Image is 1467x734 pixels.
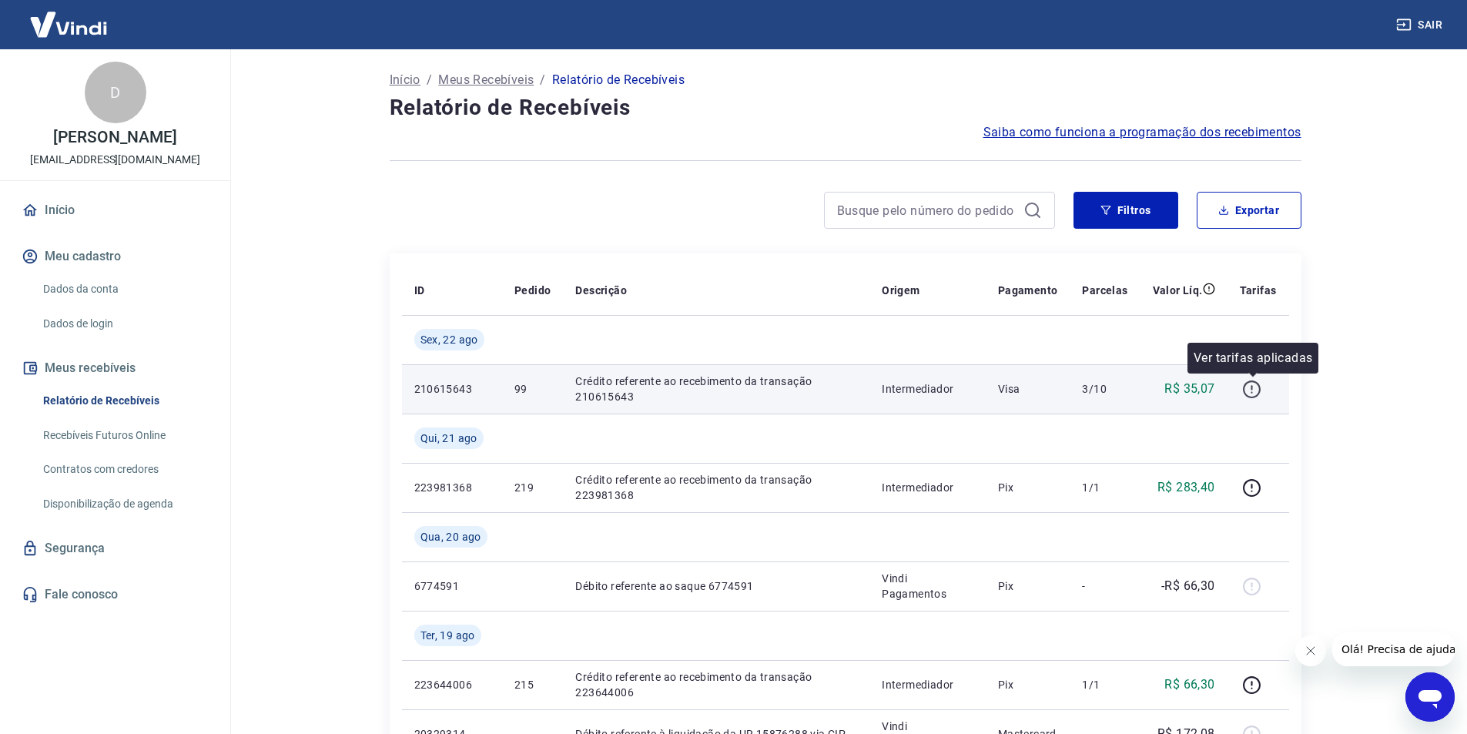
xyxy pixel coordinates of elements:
[575,374,857,404] p: Crédito referente ao recebimento da transação 210615643
[514,381,551,397] p: 99
[414,381,490,397] p: 210615643
[1393,11,1449,39] button: Sair
[37,385,212,417] a: Relatório de Recebíveis
[514,677,551,692] p: 215
[882,571,973,602] p: Vindi Pagamentos
[1164,380,1214,398] p: R$ 35,07
[552,71,685,89] p: Relatório de Recebíveis
[882,381,973,397] p: Intermediador
[1157,478,1215,497] p: R$ 283,40
[1082,578,1127,594] p: -
[1405,672,1455,722] iframe: Botão para abrir a janela de mensagens
[1295,635,1326,666] iframe: Fechar mensagem
[514,480,551,495] p: 219
[998,578,1058,594] p: Pix
[882,480,973,495] p: Intermediador
[9,11,129,23] span: Olá! Precisa de ajuda?
[18,351,212,385] button: Meus recebíveis
[998,480,1058,495] p: Pix
[1082,677,1127,692] p: 1/1
[1073,192,1178,229] button: Filtros
[514,283,551,298] p: Pedido
[1161,577,1215,595] p: -R$ 66,30
[575,472,857,503] p: Crédito referente ao recebimento da transação 223981368
[1082,480,1127,495] p: 1/1
[1153,283,1203,298] p: Valor Líq.
[1240,283,1277,298] p: Tarifas
[53,129,176,146] p: [PERSON_NAME]
[575,669,857,700] p: Crédito referente ao recebimento da transação 223644006
[1082,381,1127,397] p: 3/10
[18,193,212,227] a: Início
[37,488,212,520] a: Disponibilização de agenda
[18,578,212,612] a: Fale conosco
[1082,283,1127,298] p: Parcelas
[998,381,1058,397] p: Visa
[998,283,1058,298] p: Pagamento
[1194,349,1312,367] p: Ver tarifas aplicadas
[998,677,1058,692] p: Pix
[882,677,973,692] p: Intermediador
[427,71,432,89] p: /
[882,283,919,298] p: Origem
[414,480,490,495] p: 223981368
[837,199,1017,222] input: Busque pelo número do pedido
[540,71,545,89] p: /
[18,240,212,273] button: Meu cadastro
[37,420,212,451] a: Recebíveis Futuros Online
[420,628,475,643] span: Ter, 19 ago
[420,431,477,446] span: Qui, 21 ago
[414,578,490,594] p: 6774591
[414,677,490,692] p: 223644006
[414,283,425,298] p: ID
[1197,192,1301,229] button: Exportar
[390,92,1301,123] h4: Relatório de Recebíveis
[37,454,212,485] a: Contratos com credores
[575,578,857,594] p: Débito referente ao saque 6774591
[30,152,200,168] p: [EMAIL_ADDRESS][DOMAIN_NAME]
[438,71,534,89] a: Meus Recebíveis
[18,1,119,48] img: Vindi
[18,531,212,565] a: Segurança
[983,123,1301,142] a: Saiba como funciona a programação dos recebimentos
[37,308,212,340] a: Dados de login
[1164,675,1214,694] p: R$ 66,30
[420,529,481,545] span: Qua, 20 ago
[575,283,627,298] p: Descrição
[390,71,420,89] a: Início
[37,273,212,305] a: Dados da conta
[85,62,146,123] div: D
[420,332,478,347] span: Sex, 22 ago
[1332,632,1455,666] iframe: Mensagem da empresa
